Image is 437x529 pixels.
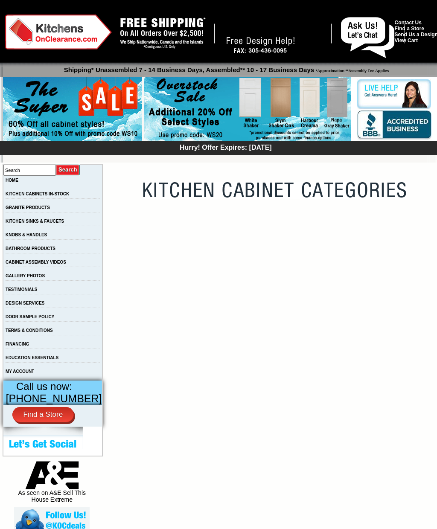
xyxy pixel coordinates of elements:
[5,15,112,49] img: Kitchens on Clearance Logo
[219,23,321,36] a: [PHONE_NUMBER]
[395,20,422,26] a: Contact Us
[16,381,72,392] span: Call us now:
[12,407,74,422] a: Find a Store
[395,38,418,44] a: View Cart
[6,219,64,224] a: KITCHEN SINKS & FAUCETS
[6,233,47,237] a: KNOBS & HANDLES
[314,67,389,73] span: *Approximation **Assembly Fee Applies
[6,342,29,346] a: FINANCING
[6,301,45,305] a: DESIGN SERVICES
[14,461,90,507] div: As seen on A&E Sell This House Extreme
[6,260,66,264] a: CABINET ASSEMBLY VIDEOS
[6,205,50,210] a: GRANITE PRODUCTS
[6,246,55,251] a: BATHROOM PRODUCTS
[6,328,53,333] a: TERMS & CONDITIONS
[6,314,54,319] a: DOOR SAMPLE POLICY
[6,369,34,374] a: MY ACCOUNT
[6,355,58,360] a: EDUCATION ESSENTIALS
[56,164,80,176] input: Submit
[6,192,69,196] a: KITCHEN CABINETS IN-STOCK
[6,273,45,278] a: GALLERY PHOTOS
[6,392,102,404] a: [PHONE_NUMBER]
[6,178,18,183] a: HOME
[395,26,424,32] a: Find a Store
[6,287,37,292] a: TESTIMONIALS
